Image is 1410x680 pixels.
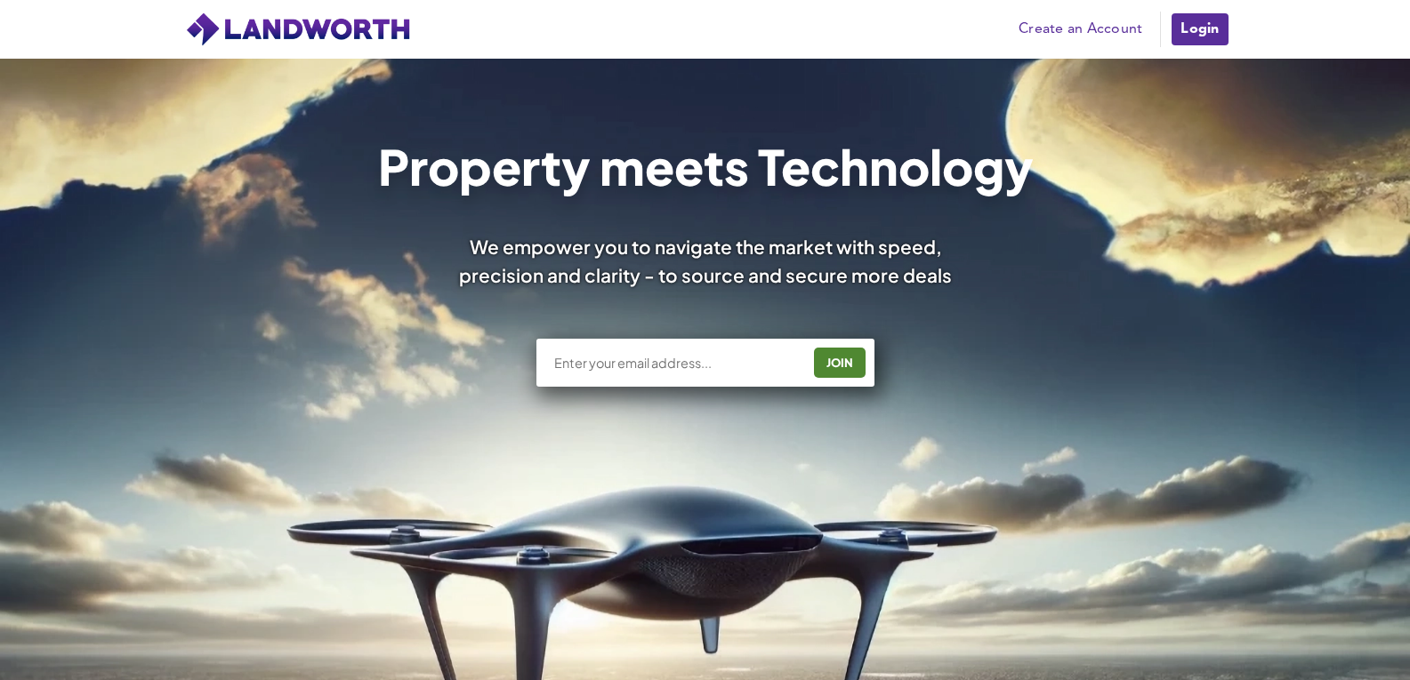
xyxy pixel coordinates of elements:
button: JOIN [814,348,866,378]
a: Login [1170,12,1229,47]
div: We empower you to navigate the market with speed, precision and clarity - to source and secure mo... [435,233,976,288]
h1: Property meets Technology [377,142,1033,190]
a: Create an Account [1010,16,1151,43]
div: JOIN [819,348,860,377]
input: Enter your email address... [552,354,801,372]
